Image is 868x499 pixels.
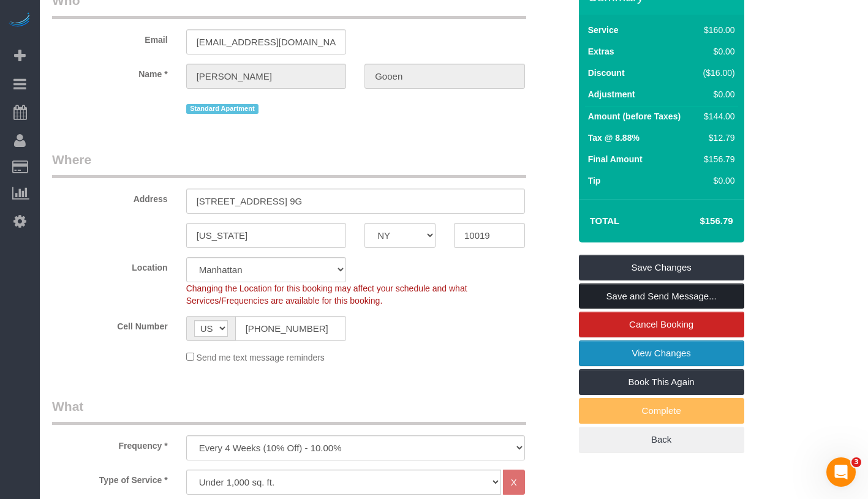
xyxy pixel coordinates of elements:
a: Save and Send Message... [579,283,744,309]
a: Save Changes [579,255,744,280]
iframe: Intercom live chat [826,457,856,487]
label: Service [588,24,619,36]
div: $0.00 [698,174,735,187]
strong: Total [590,216,620,226]
input: Zip Code [454,223,525,248]
input: First Name [186,64,347,89]
div: $156.79 [698,153,735,165]
div: $160.00 [698,24,735,36]
label: Discount [588,67,625,79]
label: Amount (before Taxes) [588,110,681,122]
span: 3 [851,457,861,467]
h4: $156.79 [663,216,733,227]
span: Changing the Location for this booking may affect your schedule and what Services/Frequencies are... [186,283,467,306]
img: Automaid Logo [7,12,32,29]
label: Frequency * [43,435,177,452]
label: Tip [588,174,601,187]
label: Email [43,29,177,46]
div: $144.00 [698,110,735,122]
span: Send me text message reminders [197,353,325,362]
a: View Changes [579,340,744,366]
a: Book This Again [579,369,744,395]
legend: What [52,397,526,425]
legend: Where [52,151,526,178]
label: Cell Number [43,316,177,332]
a: Cancel Booking [579,312,744,337]
label: Final Amount [588,153,643,165]
span: Standard Apartment [186,104,259,114]
input: Email [186,29,347,54]
input: City [186,223,347,248]
div: $12.79 [698,132,735,144]
label: Adjustment [588,88,635,100]
div: ($16.00) [698,67,735,79]
div: $0.00 [698,88,735,100]
div: $0.00 [698,45,735,58]
input: Last Name [364,64,525,89]
label: Address [43,189,177,205]
a: Back [579,427,744,452]
label: Extras [588,45,614,58]
label: Tax @ 8.88% [588,132,640,144]
label: Type of Service * [43,470,177,486]
label: Location [43,257,177,274]
input: Cell Number [235,316,347,341]
label: Name * [43,64,177,80]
